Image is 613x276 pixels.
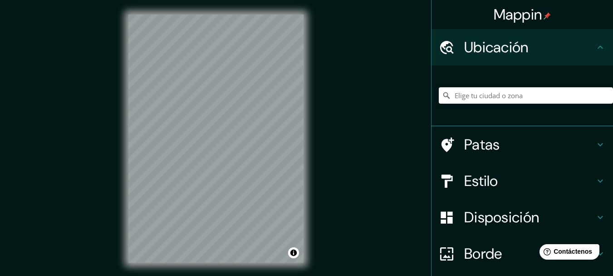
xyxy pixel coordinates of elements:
img: pin-icon.png [544,12,551,20]
input: Elige tu ciudad o zona [439,87,613,104]
div: Borde [432,236,613,272]
font: Patas [464,135,500,154]
div: Disposición [432,199,613,236]
div: Estilo [432,163,613,199]
font: Mappin [494,5,542,24]
font: Ubicación [464,38,529,57]
font: Estilo [464,171,498,191]
canvas: Mapa [128,15,304,263]
font: Disposición [464,208,539,227]
div: Patas [432,126,613,163]
iframe: Lanzador de widgets de ayuda [532,241,603,266]
button: Activar o desactivar atribución [288,247,299,258]
div: Ubicación [432,29,613,65]
font: Borde [464,244,502,263]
